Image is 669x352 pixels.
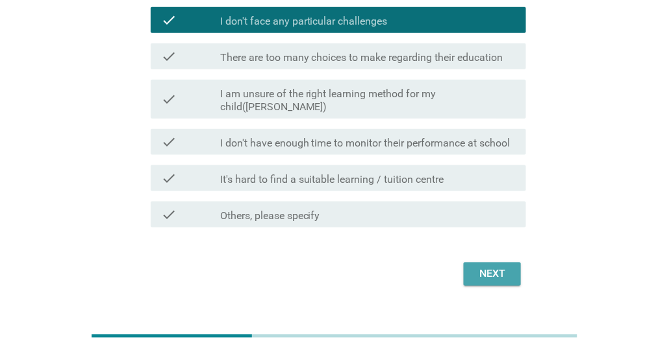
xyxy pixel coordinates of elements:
[220,15,388,28] label: I don't face any particular challenges
[220,137,511,150] label: I don't have enough time to monitor their performance at school
[464,263,521,286] button: Next
[161,49,177,64] i: check
[220,209,320,222] label: Others, please specify
[161,207,177,222] i: check
[220,173,444,186] label: It's hard to find a suitable learning / tuition centre
[474,266,511,282] div: Next
[161,85,177,113] i: check
[161,134,177,150] i: check
[161,170,177,186] i: check
[220,51,503,64] label: There are too many choices to make regarding their education
[161,12,177,28] i: check
[220,88,516,113] label: I am unsure of the right learning method for my child([PERSON_NAME])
